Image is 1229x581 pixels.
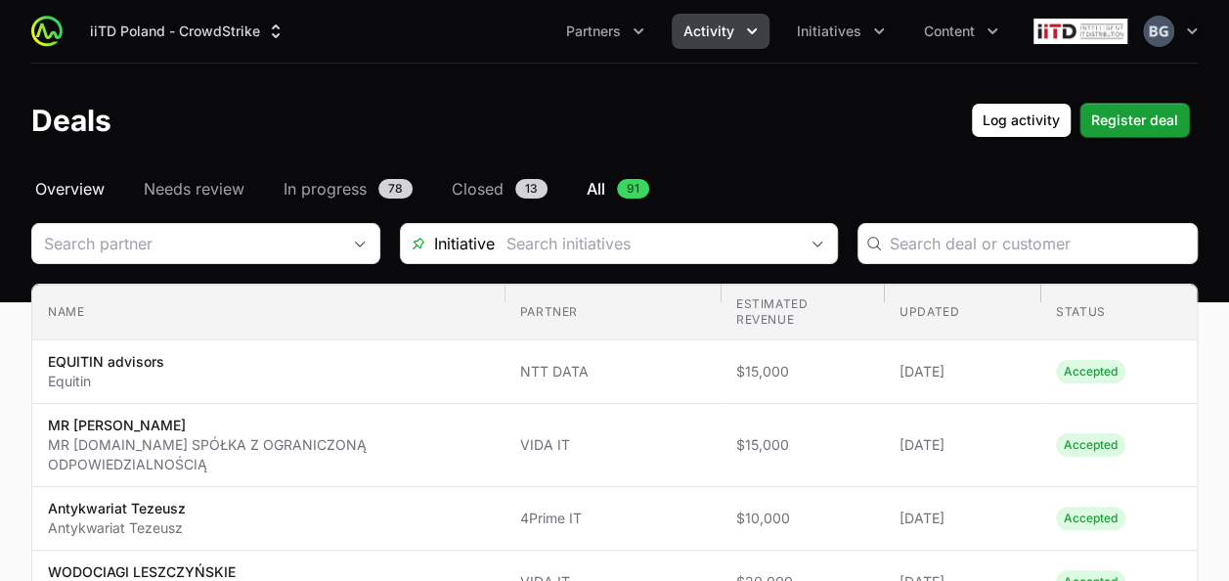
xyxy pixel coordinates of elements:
[378,179,413,199] span: 78
[31,177,1198,201] nav: Deals navigation
[35,177,105,201] span: Overview
[554,14,656,49] button: Partners
[900,362,1025,381] span: [DATE]
[280,177,417,201] a: In progress78
[144,177,244,201] span: Needs review
[971,103,1072,138] button: Log activity
[63,14,1010,49] div: Main navigation
[495,224,798,263] input: Search initiatives
[924,22,975,41] span: Content
[1079,103,1190,138] button: Register deal
[48,518,186,538] p: Antykwariat Tezeusz
[554,14,656,49] div: Partners menu
[900,509,1025,528] span: [DATE]
[140,177,248,201] a: Needs review
[1091,109,1178,132] span: Register deal
[672,14,769,49] button: Activity
[32,285,505,340] th: Name
[721,285,884,340] th: Estimated revenue
[1143,16,1174,47] img: Bartosz Galoch
[672,14,769,49] div: Activity menu
[785,14,897,49] div: Initiatives menu
[797,22,861,41] span: Initiatives
[452,177,504,201] span: Closed
[520,435,705,455] span: VIDA IT
[736,509,868,528] span: $10,000
[971,103,1190,138] div: Primary actions
[78,14,297,49] div: Supplier switch menu
[515,179,548,199] span: 13
[912,14,1010,49] button: Content
[520,509,705,528] span: 4Prime IT
[48,352,164,372] p: EQUITIN advisors
[48,435,489,474] p: MR [DOMAIN_NAME] SPÓŁKA Z OGRANICZONĄ ODPOWIEDZIALNOŚCIĄ
[583,177,653,201] a: All91
[401,232,495,255] span: Initiative
[983,109,1060,132] span: Log activity
[31,16,63,47] img: ActivitySource
[1033,12,1127,51] img: iiTD Poland
[785,14,897,49] button: Initiatives
[32,224,340,263] input: Search partner
[48,499,186,518] p: Antykwariat Tezeusz
[683,22,734,41] span: Activity
[48,372,164,391] p: Equitin
[78,14,297,49] button: iiTD Poland - CrowdStrike
[505,285,721,340] th: Partner
[31,103,111,138] h1: Deals
[1040,285,1197,340] th: Status
[617,179,649,199] span: 91
[31,177,109,201] a: Overview
[890,232,1186,255] input: Search deal or customer
[587,177,605,201] span: All
[566,22,621,41] span: Partners
[912,14,1010,49] div: Content menu
[900,435,1025,455] span: [DATE]
[284,177,367,201] span: In progress
[48,416,489,435] p: MR [PERSON_NAME]
[736,362,868,381] span: $15,000
[448,177,551,201] a: Closed13
[340,224,379,263] div: Open
[736,435,868,455] span: $15,000
[798,224,837,263] div: Open
[884,285,1040,340] th: Updated
[520,362,705,381] span: NTT DATA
